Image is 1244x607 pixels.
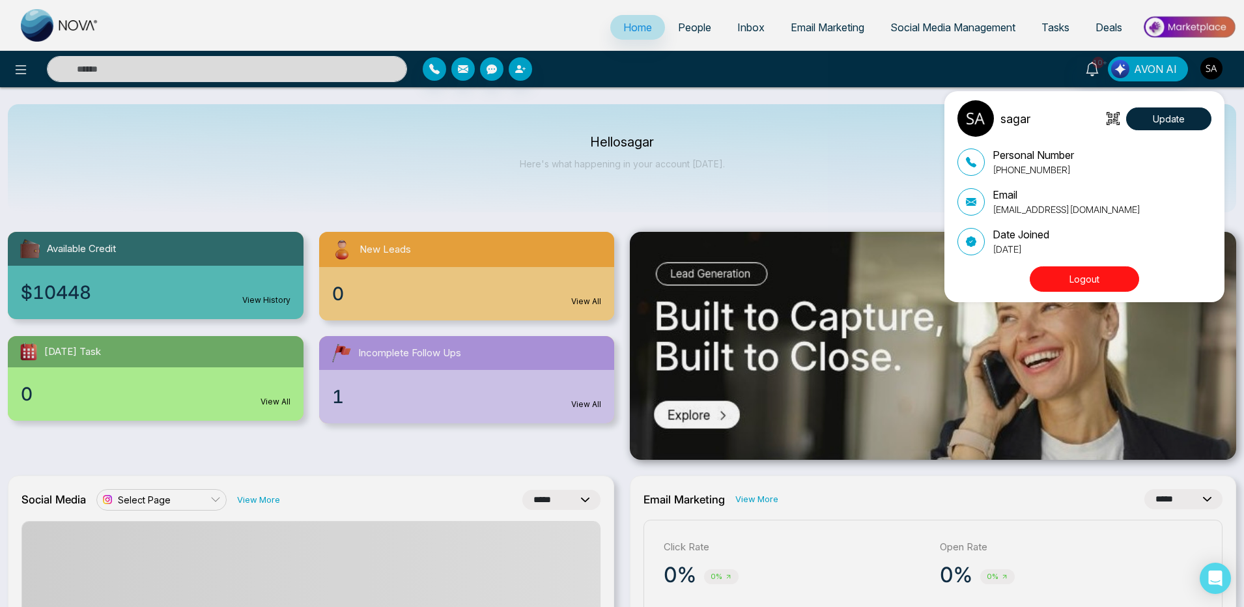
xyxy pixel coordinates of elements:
p: Email [993,187,1140,203]
p: [EMAIL_ADDRESS][DOMAIN_NAME] [993,203,1140,216]
p: Personal Number [993,147,1074,163]
p: sagar [1000,110,1030,128]
p: Date Joined [993,227,1049,242]
button: Logout [1030,266,1139,292]
p: [PHONE_NUMBER] [993,163,1074,176]
button: Update [1126,107,1211,130]
div: Open Intercom Messenger [1200,563,1231,594]
p: [DATE] [993,242,1049,256]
